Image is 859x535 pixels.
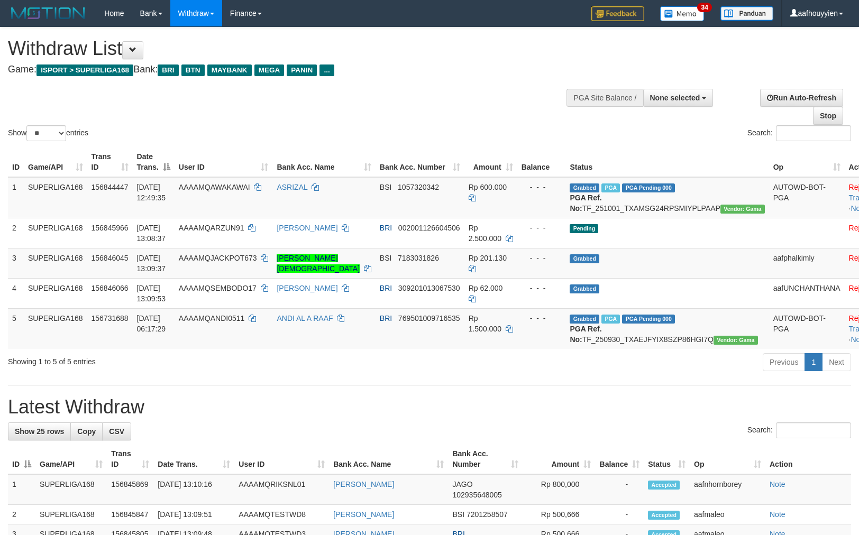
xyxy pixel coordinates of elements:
span: Rp 2.500.000 [469,224,501,243]
td: aafnhornborey [690,474,765,505]
span: 156845966 [92,224,129,232]
span: None selected [650,94,700,102]
a: Stop [813,107,843,125]
th: Game/API: activate to sort column ascending [35,444,107,474]
a: [PERSON_NAME][DEMOGRAPHIC_DATA] [277,254,360,273]
td: SUPERLIGA168 [35,505,107,524]
span: PGA Pending [622,183,675,192]
td: SUPERLIGA168 [24,218,87,248]
td: Rp 500,666 [523,505,595,524]
td: SUPERLIGA168 [24,248,87,278]
span: AAAAMQANDI0511 [179,314,245,322]
div: - - - [522,253,562,263]
td: 2 [8,218,24,248]
td: 2 [8,505,35,524]
span: 156846066 [92,284,129,292]
input: Search: [776,422,851,438]
span: AAAAMQJACKPOT673 [179,254,257,262]
span: 156846045 [92,254,129,262]
span: BRI [380,284,392,292]
th: Amount: activate to sort column ascending [523,444,595,474]
span: Rp 201.130 [469,254,507,262]
span: 34 [697,3,711,12]
td: 4 [8,278,24,308]
span: [DATE] 12:49:35 [137,183,166,202]
span: MEGA [254,64,285,76]
a: [PERSON_NAME] [333,480,394,488]
a: Copy [70,422,103,440]
th: Balance: activate to sort column ascending [595,444,644,474]
span: Copy [77,427,96,436]
input: Search: [776,125,851,141]
th: Op: activate to sort column ascending [690,444,765,474]
span: Rp 62.000 [469,284,503,292]
span: BTN [181,64,205,76]
span: BRI [380,224,392,232]
td: Rp 800,000 [523,474,595,505]
span: 156731688 [92,314,129,322]
span: Grabbed [570,254,599,263]
span: Rp 600.000 [469,183,507,191]
th: Bank Acc. Number: activate to sort column ascending [376,147,464,177]
a: 1 [805,353,823,371]
th: Trans ID: activate to sort column ascending [107,444,153,474]
td: - [595,505,644,524]
a: [PERSON_NAME] [277,224,337,232]
td: SUPERLIGA168 [24,278,87,308]
td: aafmaleo [690,505,765,524]
td: SUPERLIGA168 [24,177,87,218]
td: [DATE] 13:10:16 [153,474,234,505]
span: ... [319,64,334,76]
span: Show 25 rows [15,427,64,436]
button: None selected [643,89,714,107]
span: BSI [380,254,392,262]
th: User ID: activate to sort column ascending [234,444,329,474]
span: AAAAMQARZUN91 [179,224,244,232]
span: JAGO [452,480,472,488]
h1: Withdraw List [8,38,562,59]
th: Bank Acc. Name: activate to sort column ascending [272,147,375,177]
td: TF_250930_TXAEJFYIX8SZP86HGI7Q [565,308,769,349]
th: Amount: activate to sort column ascending [464,147,517,177]
span: Copy 1057320342 to clipboard [398,183,439,191]
td: 3 [8,248,24,278]
td: aafphalkimly [769,248,845,278]
span: BSI [380,183,392,191]
span: [DATE] 13:09:53 [137,284,166,303]
span: PANIN [287,64,317,76]
span: BRI [158,64,178,76]
th: Balance [517,147,566,177]
a: Next [822,353,851,371]
label: Search: [747,422,851,438]
th: Bank Acc. Number: activate to sort column ascending [448,444,523,474]
td: AAAAMQTESTWD8 [234,505,329,524]
th: Date Trans.: activate to sort column descending [133,147,175,177]
td: aafUNCHANTHANA [769,278,845,308]
td: SUPERLIGA168 [35,474,107,505]
div: - - - [522,223,562,233]
span: Accepted [648,481,680,490]
div: - - - [522,283,562,293]
span: AAAAMQSEMBODO17 [179,284,257,292]
a: ANDI AL A RAAF [277,314,333,322]
th: Game/API: activate to sort column ascending [24,147,87,177]
td: 156845847 [107,505,153,524]
span: AAAAMQAWAKAWAI [179,183,250,191]
th: Action [765,444,851,474]
th: ID: activate to sort column descending [8,444,35,474]
span: MAYBANK [207,64,252,76]
span: Grabbed [570,183,599,192]
a: Run Auto-Refresh [760,89,843,107]
span: Copy 7183031826 to clipboard [398,254,439,262]
label: Show entries [8,125,88,141]
div: PGA Site Balance / [566,89,643,107]
td: 1 [8,177,24,218]
th: Op: activate to sort column ascending [769,147,845,177]
span: Marked by aafsoycanthlai [601,183,620,192]
td: SUPERLIGA168 [24,308,87,349]
a: [PERSON_NAME] [333,510,394,519]
a: Previous [763,353,805,371]
th: User ID: activate to sort column ascending [175,147,273,177]
a: CSV [102,422,131,440]
span: Copy 7201258507 to clipboard [467,510,508,519]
